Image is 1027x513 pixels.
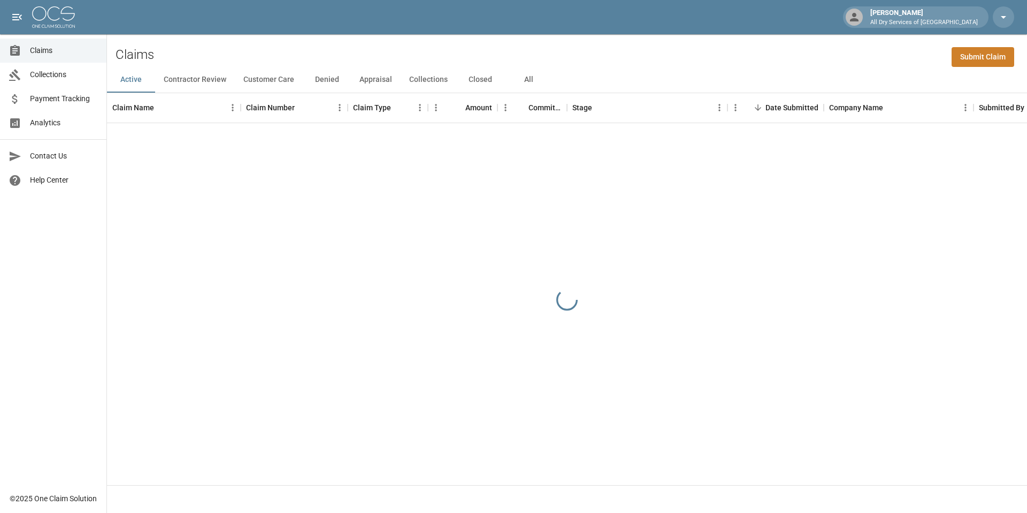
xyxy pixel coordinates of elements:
[30,117,98,129] span: Analytics
[727,100,744,116] button: Menu
[107,67,1027,93] div: dynamic tabs
[829,93,883,123] div: Company Name
[116,47,154,63] h2: Claims
[107,93,241,123] div: Claim Name
[504,67,553,93] button: All
[10,493,97,504] div: © 2025 One Claim Solution
[824,93,974,123] div: Company Name
[303,67,351,93] button: Denied
[528,93,562,123] div: Committed Amount
[246,93,295,123] div: Claim Number
[572,93,592,123] div: Stage
[727,93,824,123] div: Date Submitted
[225,100,241,116] button: Menu
[765,93,818,123] div: Date Submitted
[866,7,982,27] div: [PERSON_NAME]
[6,6,28,28] button: open drawer
[348,93,428,123] div: Claim Type
[112,93,154,123] div: Claim Name
[870,18,978,27] p: All Dry Services of [GEOGRAPHIC_DATA]
[401,67,456,93] button: Collections
[957,100,974,116] button: Menu
[497,93,567,123] div: Committed Amount
[750,100,765,115] button: Sort
[979,93,1024,123] div: Submitted By
[412,100,428,116] button: Menu
[952,47,1014,67] a: Submit Claim
[883,100,898,115] button: Sort
[107,67,155,93] button: Active
[30,175,98,186] span: Help Center
[428,100,444,116] button: Menu
[155,67,235,93] button: Contractor Review
[428,93,497,123] div: Amount
[456,67,504,93] button: Closed
[235,67,303,93] button: Customer Care
[30,69,98,80] span: Collections
[30,45,98,56] span: Claims
[391,100,406,115] button: Sort
[353,93,391,123] div: Claim Type
[465,93,492,123] div: Amount
[513,100,528,115] button: Sort
[32,6,75,28] img: ocs-logo-white-transparent.png
[30,150,98,162] span: Contact Us
[450,100,465,115] button: Sort
[295,100,310,115] button: Sort
[332,100,348,116] button: Menu
[30,93,98,104] span: Payment Tracking
[711,100,727,116] button: Menu
[567,93,727,123] div: Stage
[497,100,513,116] button: Menu
[592,100,607,115] button: Sort
[154,100,169,115] button: Sort
[241,93,348,123] div: Claim Number
[351,67,401,93] button: Appraisal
